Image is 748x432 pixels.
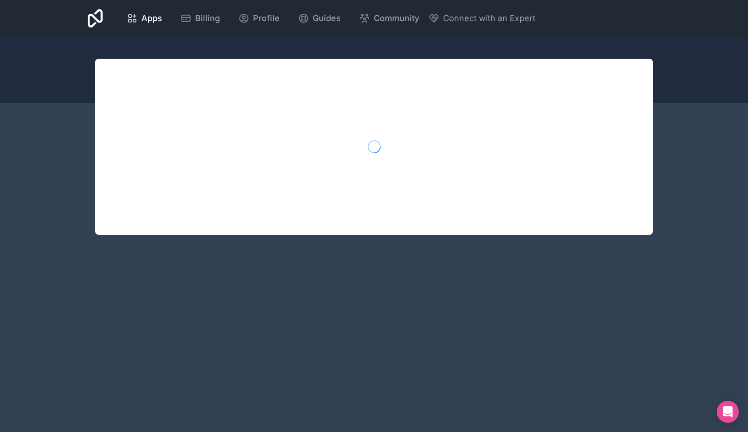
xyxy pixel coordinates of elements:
[443,12,535,25] span: Connect with an Expert
[253,12,280,25] span: Profile
[374,12,419,25] span: Community
[141,12,162,25] span: Apps
[291,8,348,28] a: Guides
[119,8,169,28] a: Apps
[195,12,220,25] span: Billing
[352,8,427,28] a: Community
[428,12,535,25] button: Connect with an Expert
[173,8,227,28] a: Billing
[313,12,341,25] span: Guides
[231,8,287,28] a: Profile
[717,401,739,423] div: Open Intercom Messenger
